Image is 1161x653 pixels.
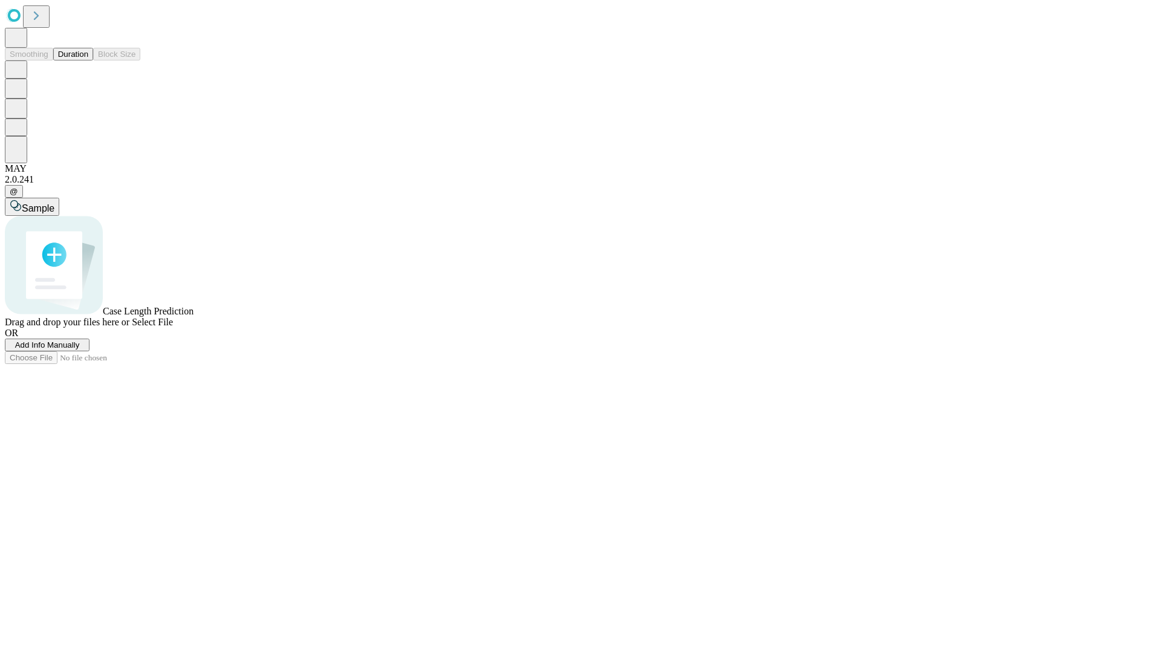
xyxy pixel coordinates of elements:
[5,48,53,60] button: Smoothing
[5,174,1156,185] div: 2.0.241
[5,317,129,327] span: Drag and drop your files here or
[22,203,54,213] span: Sample
[5,185,23,198] button: @
[5,198,59,216] button: Sample
[5,339,89,351] button: Add Info Manually
[132,317,173,327] span: Select File
[10,187,18,196] span: @
[5,163,1156,174] div: MAY
[53,48,93,60] button: Duration
[93,48,140,60] button: Block Size
[5,328,18,338] span: OR
[103,306,193,316] span: Case Length Prediction
[15,340,80,349] span: Add Info Manually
